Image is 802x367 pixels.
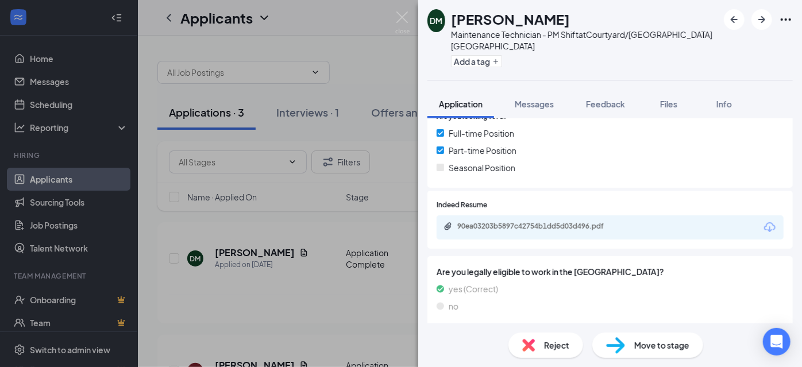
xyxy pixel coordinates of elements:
[449,300,458,312] span: no
[444,222,630,233] a: Paperclip90ea03203b5897c42754b1dd5d03d496.pdf
[763,328,791,356] div: Open Intercom Messenger
[586,99,625,109] span: Feedback
[779,13,793,26] svg: Ellipses
[727,13,741,26] svg: ArrowLeftNew
[515,99,554,109] span: Messages
[444,222,453,231] svg: Paperclip
[457,222,618,231] div: 90ea03203b5897c42754b1dd5d03d496.pdf
[430,15,442,26] div: DM
[544,339,569,351] span: Reject
[449,283,498,295] span: yes (Correct)
[451,29,718,52] div: Maintenance Technician - PM Shift at Courtyard/[GEOGRAPHIC_DATA] [GEOGRAPHIC_DATA]
[437,200,487,211] span: Indeed Resume
[449,144,516,157] span: Part-time Position
[449,127,514,140] span: Full-time Position
[716,99,732,109] span: Info
[755,13,769,26] svg: ArrowRight
[439,99,483,109] span: Application
[763,221,777,234] svg: Download
[492,58,499,65] svg: Plus
[437,265,784,278] span: Are you legally eligible to work in the [GEOGRAPHIC_DATA]?
[451,55,502,67] button: PlusAdd a tag
[634,339,689,351] span: Move to stage
[724,9,745,30] button: ArrowLeftNew
[451,9,570,29] h1: [PERSON_NAME]
[660,99,677,109] span: Files
[449,161,515,174] span: Seasonal Position
[751,9,772,30] button: ArrowRight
